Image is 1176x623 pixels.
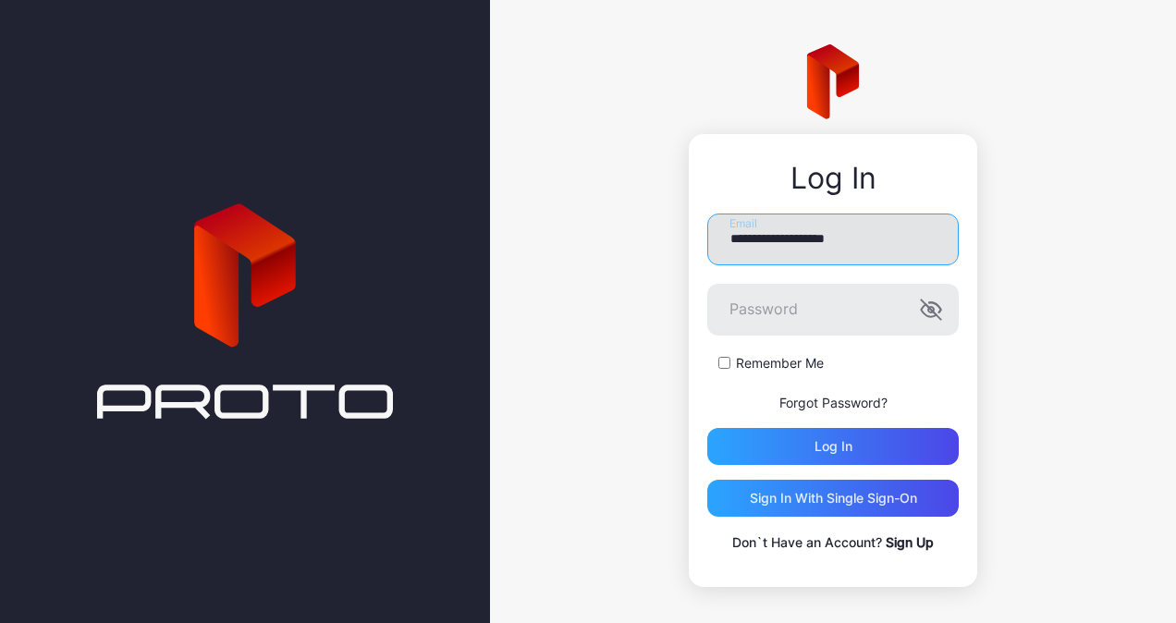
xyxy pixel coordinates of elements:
div: Sign in With Single Sign-On [750,491,917,506]
input: Password [707,284,959,336]
input: Email [707,214,959,265]
div: Log In [707,162,959,195]
p: Don`t Have an Account? [707,531,959,554]
button: Log in [707,428,959,465]
button: Sign in With Single Sign-On [707,480,959,517]
a: Sign Up [886,534,934,550]
a: Forgot Password? [779,395,888,410]
button: Password [920,299,942,321]
div: Log in [815,439,852,454]
label: Remember Me [736,354,824,373]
